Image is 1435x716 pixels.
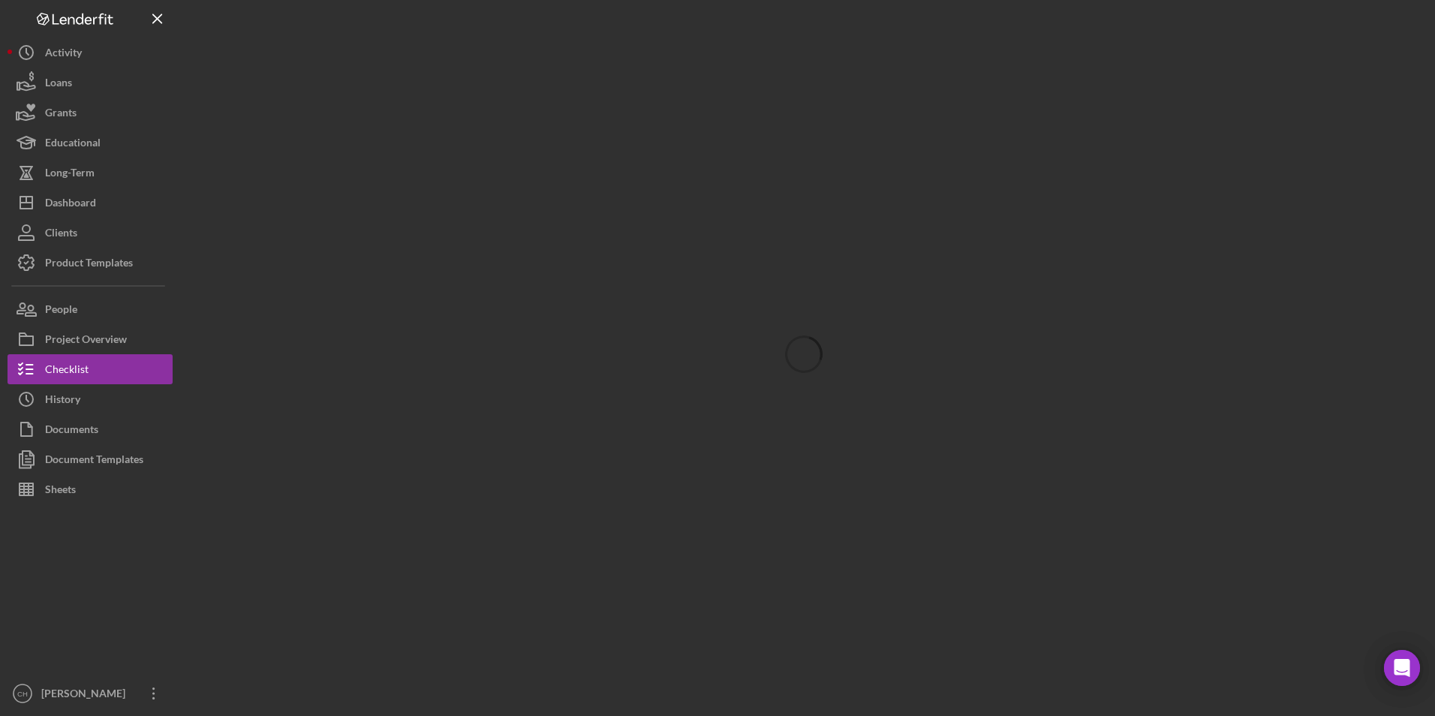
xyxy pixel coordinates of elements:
text: CH [17,690,28,698]
div: Open Intercom Messenger [1384,650,1420,686]
div: Project Overview [45,324,127,358]
button: Documents [8,414,173,444]
button: Dashboard [8,188,173,218]
button: Educational [8,128,173,158]
div: Document Templates [45,444,143,478]
button: Loans [8,68,173,98]
div: Educational [45,128,101,161]
div: [PERSON_NAME] [38,678,135,712]
div: Documents [45,414,98,448]
div: Product Templates [45,248,133,281]
div: Sheets [45,474,76,508]
div: Activity [45,38,82,71]
button: Sheets [8,474,173,504]
button: Long-Term [8,158,173,188]
div: History [45,384,80,418]
div: Checklist [45,354,89,388]
div: Dashboard [45,188,96,221]
button: Clients [8,218,173,248]
button: Grants [8,98,173,128]
button: History [8,384,173,414]
div: Long-Term [45,158,95,191]
div: People [45,294,77,328]
div: Grants [45,98,77,131]
button: People [8,294,173,324]
button: Document Templates [8,444,173,474]
button: Checklist [8,354,173,384]
button: Activity [8,38,173,68]
button: Product Templates [8,248,173,278]
div: Loans [45,68,72,101]
button: Project Overview [8,324,173,354]
button: CH[PERSON_NAME] [8,678,173,708]
div: Clients [45,218,77,251]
